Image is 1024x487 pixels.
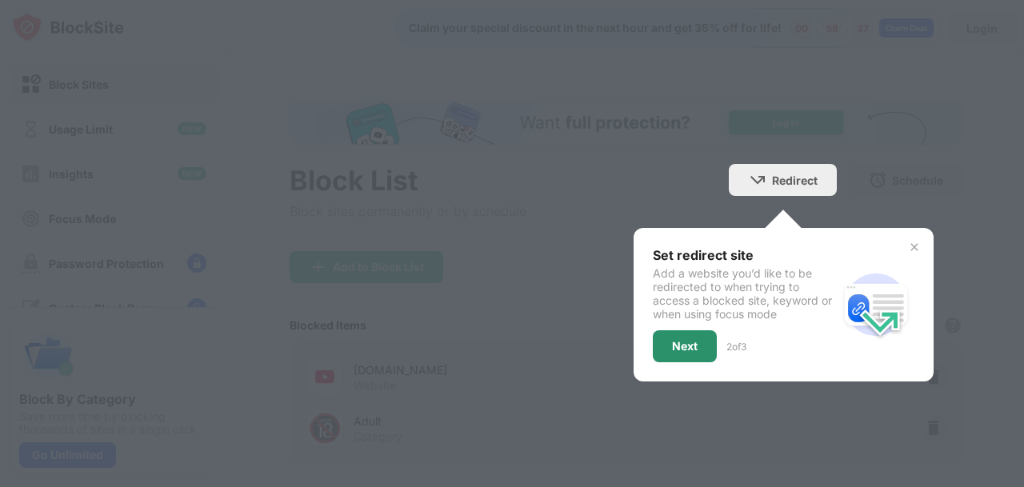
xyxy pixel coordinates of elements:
[838,266,914,343] img: redirect.svg
[653,266,838,321] div: Add a website you’d like to be redirected to when trying to access a blocked site, keyword or whe...
[726,341,746,353] div: 2 of 3
[653,247,838,263] div: Set redirect site
[908,241,921,253] img: x-button.svg
[672,340,698,353] div: Next
[772,174,818,187] div: Redirect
